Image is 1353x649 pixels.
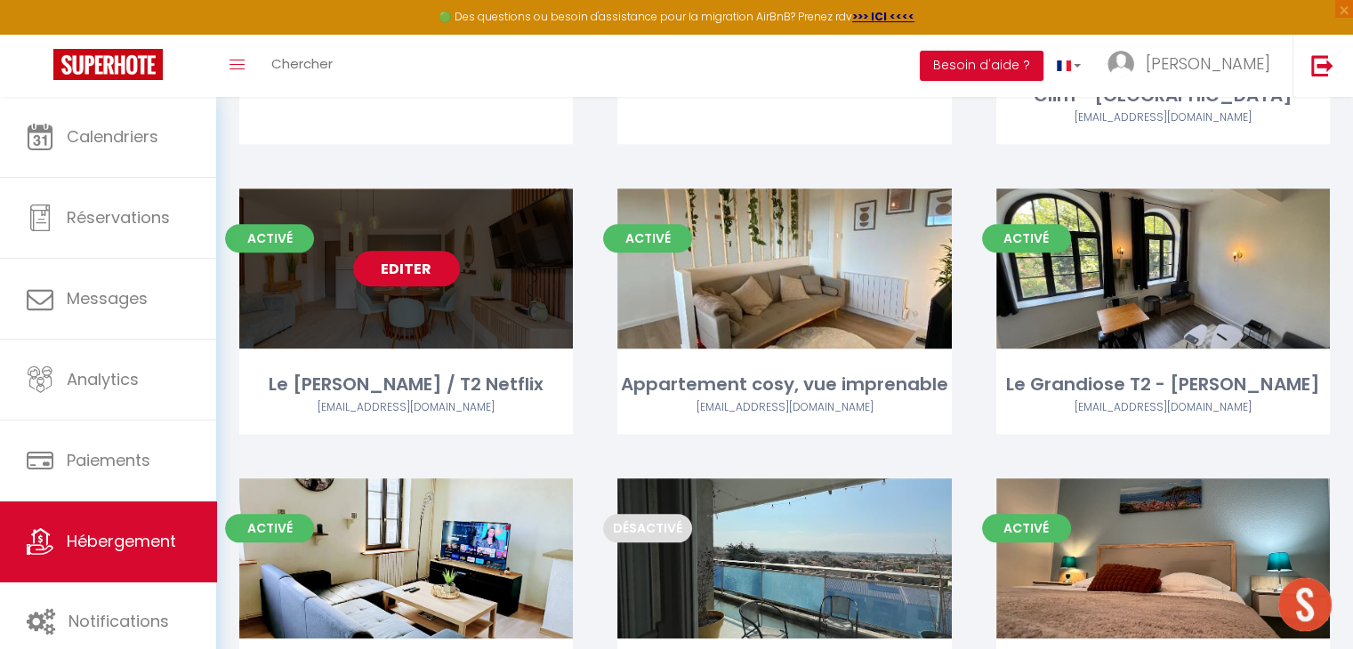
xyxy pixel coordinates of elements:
[603,514,692,542] span: Désactivé
[920,51,1043,81] button: Besoin d'aide ?
[67,530,176,552] span: Hébergement
[225,514,314,542] span: Activé
[271,54,333,73] span: Chercher
[982,224,1071,252] span: Activé
[982,514,1071,542] span: Activé
[239,399,573,416] div: Airbnb
[225,224,314,252] span: Activé
[68,610,169,632] span: Notifications
[67,206,170,228] span: Réservations
[258,35,346,97] a: Chercher
[617,399,951,416] div: Airbnb
[67,449,150,471] span: Paiements
[353,251,460,286] a: Editer
[1278,578,1332,631] div: Ouvrir le chat
[53,49,163,80] img: Super Booking
[996,109,1330,126] div: Airbnb
[603,224,692,252] span: Activé
[1311,54,1333,76] img: logout
[67,125,158,148] span: Calendriers
[1094,35,1293,97] a: ... [PERSON_NAME]
[239,371,573,398] div: Le [PERSON_NAME] / T2 Netflix
[852,9,914,24] a: >>> ICI <<<<
[996,399,1330,416] div: Airbnb
[996,371,1330,398] div: Le Grandiose T2 - [PERSON_NAME]
[617,371,951,398] div: Appartement cosy, vue imprenable
[67,368,139,390] span: Analytics
[67,287,148,309] span: Messages
[1107,51,1134,77] img: ...
[1146,52,1270,75] span: [PERSON_NAME]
